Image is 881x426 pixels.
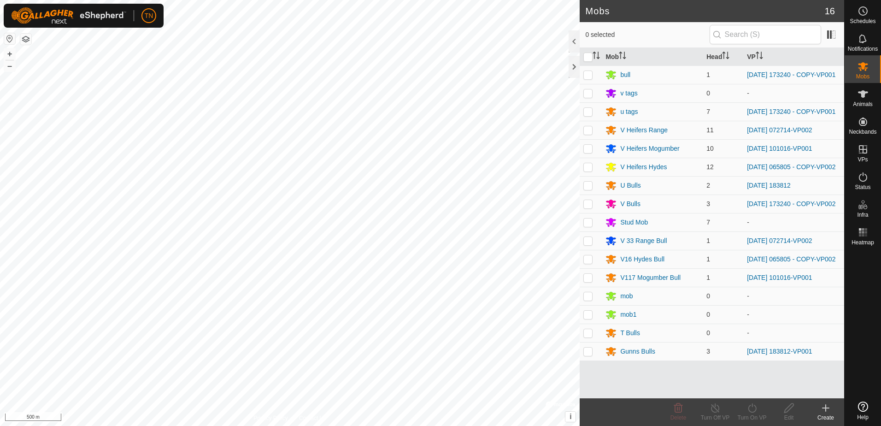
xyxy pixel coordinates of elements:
a: [DATE] 072714-VP002 [747,237,812,244]
span: 11 [706,126,714,134]
span: Animals [853,101,873,107]
div: Turn Off VP [697,414,734,422]
th: Head [703,48,743,66]
div: V Heifers Range [620,125,668,135]
span: TN [145,11,153,21]
div: V 33 Range Bull [620,236,667,246]
a: [DATE] 072714-VP002 [747,126,812,134]
a: [DATE] 173240 - COPY-VP001 [747,108,835,115]
div: V117 Mogumber Bull [620,273,681,283]
p-sorticon: Activate to sort [756,53,763,60]
button: – [4,60,15,71]
div: v tags [620,89,637,98]
span: 1 [706,237,710,244]
span: Heatmap [852,240,874,245]
div: Create [807,414,844,422]
div: T Bulls [620,328,640,338]
div: mob1 [620,310,636,319]
span: Schedules [850,18,875,24]
a: Contact Us [299,414,326,422]
span: Help [857,414,869,420]
div: V Bulls [620,199,640,209]
img: Gallagher Logo [11,7,126,24]
span: Status [855,184,870,190]
div: V16 Hydes Bull [620,254,664,264]
span: 1 [706,71,710,78]
span: 0 [706,89,710,97]
a: [DATE] 173240 - COPY-VP001 [747,71,835,78]
span: Delete [670,414,687,421]
span: 10 [706,145,714,152]
h2: Mobs [585,6,824,17]
div: V Heifers Mogumber [620,144,679,154]
span: Mobs [856,74,869,79]
a: [DATE] 101016-VP001 [747,274,812,281]
span: 3 [706,200,710,207]
a: [DATE] 183812 [747,182,791,189]
span: 1 [706,274,710,281]
button: Reset Map [4,33,15,44]
button: + [4,48,15,59]
th: Mob [602,48,703,66]
button: i [565,412,576,422]
span: 0 selected [585,30,709,40]
span: 7 [706,219,710,226]
div: U Bulls [620,181,640,190]
span: 0 [706,292,710,300]
p-sorticon: Activate to sort [593,53,600,60]
a: [DATE] 101016-VP001 [747,145,812,152]
div: Edit [770,414,807,422]
p-sorticon: Activate to sort [722,53,729,60]
div: mob [620,291,633,301]
th: VP [743,48,844,66]
span: Notifications [848,46,878,52]
td: - [743,84,844,102]
a: Privacy Policy [253,414,288,422]
a: [DATE] 183812-VP001 [747,348,812,355]
span: 3 [706,348,710,355]
span: 7 [706,108,710,115]
span: i [570,413,571,420]
a: [DATE] 065805 - COPY-VP002 [747,255,835,263]
a: [DATE] 065805 - COPY-VP002 [747,163,835,171]
span: 12 [706,163,714,171]
span: Neckbands [849,129,876,135]
span: 2 [706,182,710,189]
div: u tags [620,107,638,117]
span: 0 [706,329,710,337]
span: 0 [706,311,710,318]
td: - [743,287,844,305]
span: Infra [857,212,868,218]
span: 16 [825,4,835,18]
div: V Heifers Hydes [620,162,667,172]
div: bull [620,70,630,80]
input: Search (S) [710,25,821,44]
a: Help [845,398,881,424]
span: VPs [858,157,868,162]
button: Map Layers [20,34,31,45]
td: - [743,213,844,231]
p-sorticon: Activate to sort [619,53,626,60]
a: [DATE] 173240 - COPY-VP002 [747,200,835,207]
td: - [743,324,844,342]
div: Turn On VP [734,414,770,422]
div: Gunns Bulls [620,347,655,356]
span: 1 [706,255,710,263]
div: Stud Mob [620,218,648,227]
td: - [743,305,844,324]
